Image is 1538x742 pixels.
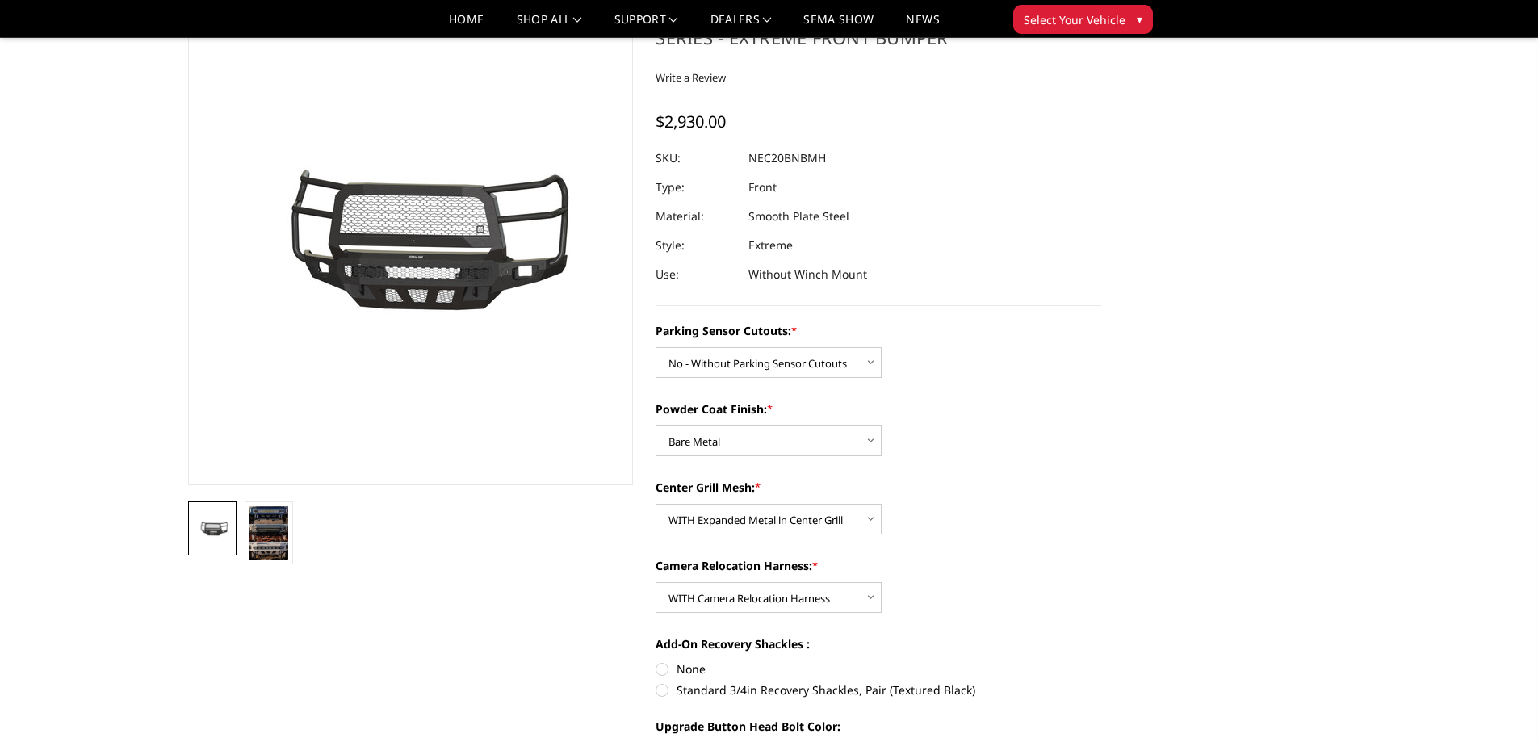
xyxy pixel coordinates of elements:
a: Support [614,14,678,37]
span: $2,930.00 [656,111,726,132]
span: ▾ [1137,10,1142,27]
dt: Style: [656,231,736,260]
a: Home [449,14,484,37]
dt: Use: [656,260,736,289]
a: shop all [517,14,582,37]
dt: Type: [656,173,736,202]
label: Add-On Recovery Shackles : [656,635,1101,652]
a: 2020-2023 Chevrolet 2500-3500 - Freedom Series - Extreme Front Bumper [188,1,634,485]
a: Write a Review [656,70,726,85]
dt: SKU: [656,144,736,173]
dd: NEC20BNBMH [748,144,826,173]
a: Dealers [710,14,772,37]
iframe: Chat Widget [1457,664,1538,742]
dd: Extreme [748,231,793,260]
a: SEMA Show [803,14,874,37]
label: Camera Relocation Harness: [656,557,1101,574]
img: 2020-2023 Chevrolet 2500-3500 - Freedom Series - Extreme Front Bumper [249,506,288,560]
span: Select Your Vehicle [1024,11,1125,28]
dd: Without Winch Mount [748,260,867,289]
img: 2020-2023 Chevrolet 2500-3500 - Freedom Series - Extreme Front Bumper [193,520,232,538]
label: Parking Sensor Cutouts: [656,322,1101,339]
label: Powder Coat Finish: [656,400,1101,417]
dd: Front [748,173,777,202]
button: Select Your Vehicle [1013,5,1153,34]
label: Upgrade Button Head Bolt Color: [656,718,1101,735]
label: Center Grill Mesh: [656,479,1101,496]
label: None [656,660,1101,677]
a: News [906,14,939,37]
label: Standard 3/4in Recovery Shackles, Pair (Textured Black) [656,681,1101,698]
dd: Smooth Plate Steel [748,202,849,231]
dt: Material: [656,202,736,231]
